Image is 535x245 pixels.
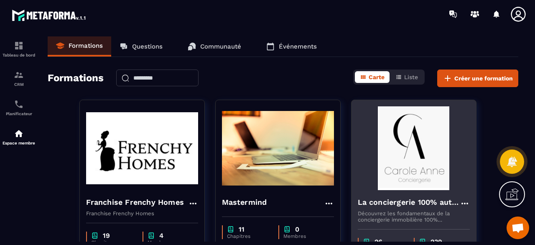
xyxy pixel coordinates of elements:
a: Formations [48,36,111,57]
img: chapter [148,232,155,240]
a: Événements [258,36,325,57]
img: formation-background [222,106,334,190]
span: Créer une formation [454,74,513,83]
img: formation [14,70,24,80]
a: formationformationCRM [2,64,36,93]
p: 19 [103,232,110,240]
p: Communauté [200,43,241,50]
p: Membres [283,233,326,239]
h4: Franchise Frenchy Homes [86,196,184,208]
img: scheduler [14,99,24,109]
p: 4 [159,232,163,240]
p: 11 [239,225,245,233]
p: 0 [295,225,299,233]
p: Découvrez les fondamentaux de la conciergerie immobilière 100% automatisée. Cette formation est c... [358,210,470,223]
h4: Mastermind [222,196,267,208]
a: formationformationTableau de bord [2,34,36,64]
img: logo [12,8,87,23]
img: automations [14,129,24,139]
p: Planificateur [2,111,36,116]
p: Événements [279,43,317,50]
p: CRM [2,82,36,87]
h4: La conciergerie 100% automatisée [358,196,460,208]
p: Tableau de bord [2,53,36,57]
img: chapter [91,232,99,240]
span: Liste [404,74,418,80]
img: chapter [227,225,234,233]
p: Franchise Frenchy Homes [86,210,198,217]
h2: Formations [48,70,104,87]
a: automationsautomationsEspace membre [2,122,36,152]
img: formation [14,41,24,51]
button: Créer une formation [437,70,518,87]
p: Espace membre [2,141,36,145]
a: schedulerschedulerPlanificateur [2,93,36,122]
p: Chapitres [227,233,270,239]
button: Liste [390,71,423,83]
a: Questions [111,36,171,57]
img: chapter [283,225,291,233]
p: Questions [132,43,163,50]
p: Formations [69,42,103,49]
img: formation-background [358,106,470,190]
button: Carte [355,71,390,83]
img: formation-background [86,106,198,190]
a: Communauté [179,36,250,57]
a: Ouvrir le chat [507,217,529,239]
span: Carte [369,74,385,80]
